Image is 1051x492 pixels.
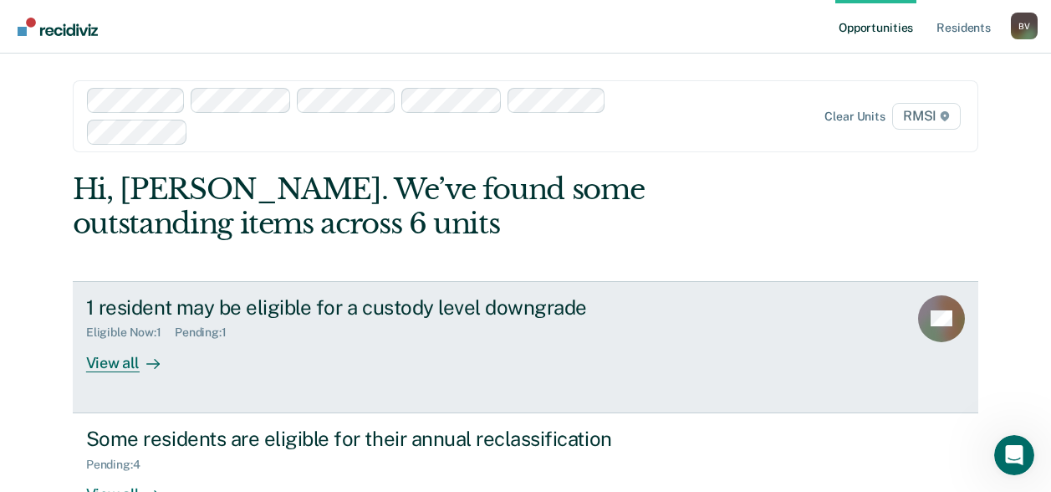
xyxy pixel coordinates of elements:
div: View all [86,340,180,372]
span: RMSI [892,103,961,130]
div: 1 resident may be eligible for a custody level downgrade [86,295,673,320]
div: Hi, [PERSON_NAME]. We’ve found some outstanding items across 6 units [73,172,798,241]
div: B V [1011,13,1038,39]
iframe: Intercom live chat [994,435,1034,475]
div: Some residents are eligible for their annual reclassification [86,427,673,451]
div: Eligible Now : 1 [86,325,175,340]
div: Clear units [824,110,885,124]
a: 1 resident may be eligible for a custody level downgradeEligible Now:1Pending:1View all [73,281,978,413]
button: Profile dropdown button [1011,13,1038,39]
div: Pending : 4 [86,458,154,472]
div: Pending : 1 [175,325,240,340]
img: Recidiviz [18,18,98,36]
